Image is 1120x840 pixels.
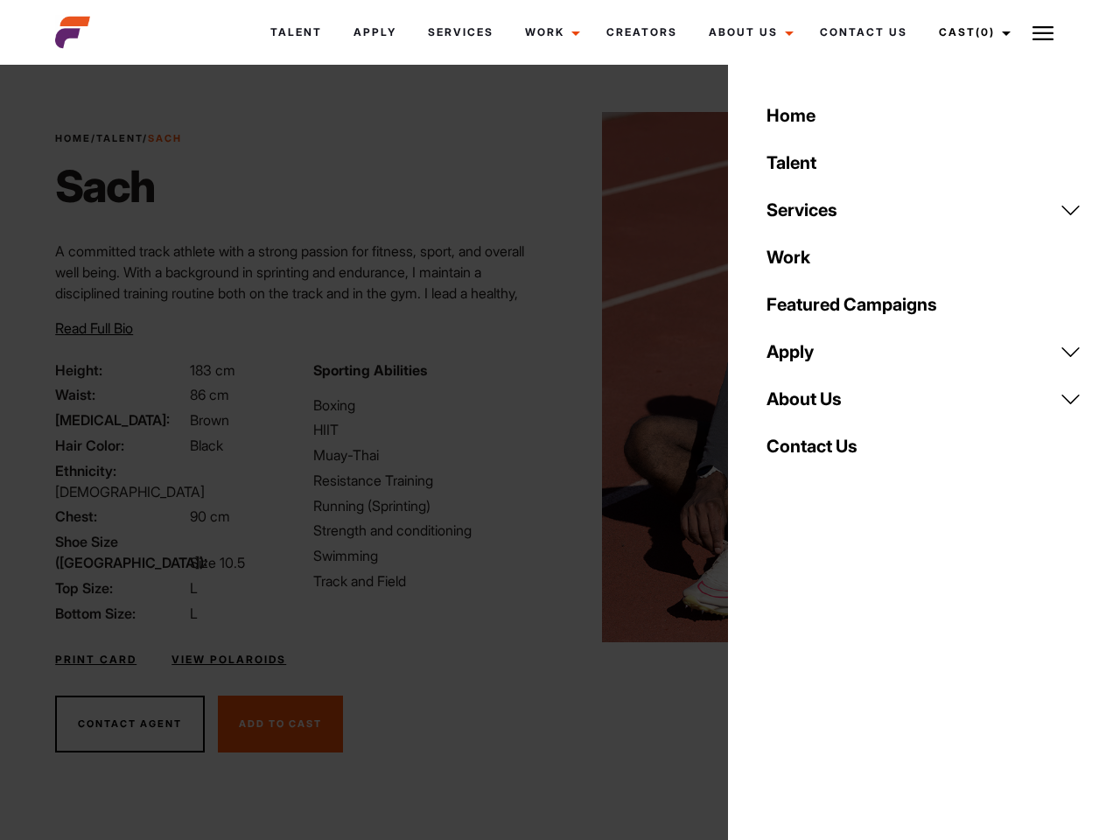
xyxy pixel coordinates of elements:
a: Creators [591,9,693,56]
li: Running (Sprinting) [313,495,549,516]
p: A committed track athlete with a strong passion for fitness, sport, and overall well being. With ... [55,241,549,346]
span: (0) [976,25,995,38]
span: L [190,579,198,597]
span: / / [55,131,182,146]
a: Contact Us [804,9,923,56]
a: Cast(0) [923,9,1021,56]
button: Read Full Bio [55,318,133,339]
strong: Sach [148,132,182,144]
li: Muay-Thai [313,444,549,465]
li: Resistance Training [313,470,549,491]
span: Ethnicity: [55,460,186,481]
a: Work [509,9,591,56]
li: Swimming [313,545,549,566]
span: Waist: [55,384,186,405]
span: Add To Cast [239,717,322,730]
button: Add To Cast [218,696,343,753]
a: Talent [255,9,338,56]
a: About Us [756,375,1092,423]
a: Services [412,9,509,56]
a: Featured Campaigns [756,281,1092,328]
span: Top Size: [55,577,186,598]
a: Apply [756,328,1092,375]
a: Services [756,186,1092,234]
span: 183 cm [190,361,235,379]
li: Boxing [313,395,549,416]
span: Black [190,437,223,454]
a: Home [756,92,1092,139]
span: L [190,605,198,622]
a: Apply [338,9,412,56]
h1: Sach [55,160,182,213]
span: Height: [55,360,186,381]
img: Burger icon [1032,23,1053,44]
span: Shoe Size ([GEOGRAPHIC_DATA]): [55,531,186,573]
span: 90 cm [190,507,230,525]
a: Print Card [55,652,136,668]
button: Contact Agent [55,696,205,753]
a: Contact Us [756,423,1092,470]
span: [DEMOGRAPHIC_DATA] [55,483,205,500]
a: Talent [96,132,143,144]
span: Read Full Bio [55,319,133,337]
li: Strength and conditioning [313,520,549,541]
span: Chest: [55,506,186,527]
span: Bottom Size: [55,603,186,624]
a: Work [756,234,1092,281]
a: Talent [756,139,1092,186]
span: Hair Color: [55,435,186,456]
li: HIIT [313,419,549,440]
span: Size 10.5 [190,554,245,571]
a: Home [55,132,91,144]
img: cropped-aefm-brand-fav-22-square.png [55,15,90,50]
a: View Polaroids [171,652,286,668]
strong: Sporting Abilities [313,361,427,379]
span: 86 cm [190,386,229,403]
span: Brown [190,411,229,429]
span: [MEDICAL_DATA]: [55,409,186,430]
li: Track and Field [313,570,549,591]
a: About Us [693,9,804,56]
